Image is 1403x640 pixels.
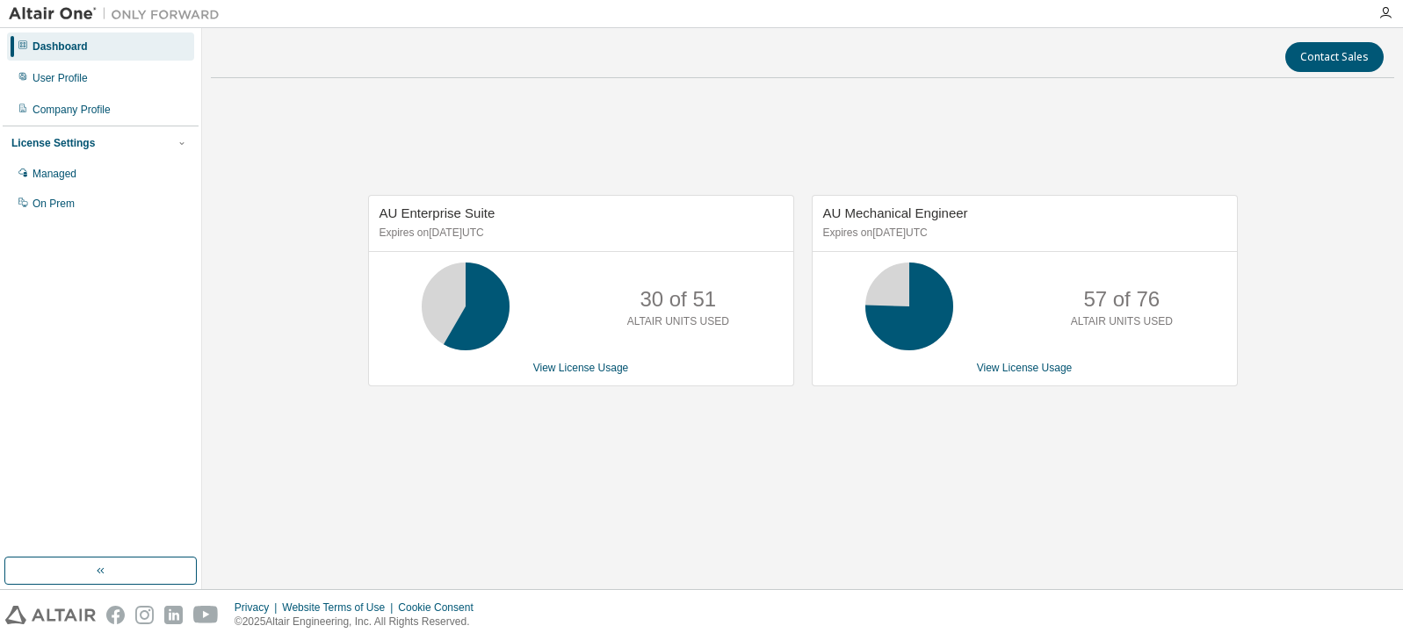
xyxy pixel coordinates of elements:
div: User Profile [33,71,88,85]
span: AU Enterprise Suite [380,205,495,220]
div: License Settings [11,136,95,150]
img: instagram.svg [135,606,154,624]
a: View License Usage [533,362,629,374]
p: Expires on [DATE] UTC [380,226,778,241]
div: Company Profile [33,103,111,117]
span: AU Mechanical Engineer [823,205,968,220]
div: Cookie Consent [398,600,483,615]
button: Contact Sales [1285,42,1384,72]
p: 30 of 51 [640,284,716,314]
p: Expires on [DATE] UTC [823,226,1222,241]
div: On Prem [33,197,75,211]
img: facebook.svg [106,606,125,624]
div: Managed [33,167,76,181]
img: altair_logo.svg [5,606,96,624]
a: View License Usage [977,362,1073,374]
p: 57 of 76 [1083,284,1160,314]
img: youtube.svg [193,606,219,624]
p: ALTAIR UNITS USED [627,314,729,329]
img: linkedin.svg [164,606,183,624]
p: ALTAIR UNITS USED [1071,314,1173,329]
p: © 2025 Altair Engineering, Inc. All Rights Reserved. [235,615,484,629]
div: Privacy [235,600,282,615]
div: Dashboard [33,40,88,54]
img: Altair One [9,5,228,23]
div: Website Terms of Use [282,600,398,615]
